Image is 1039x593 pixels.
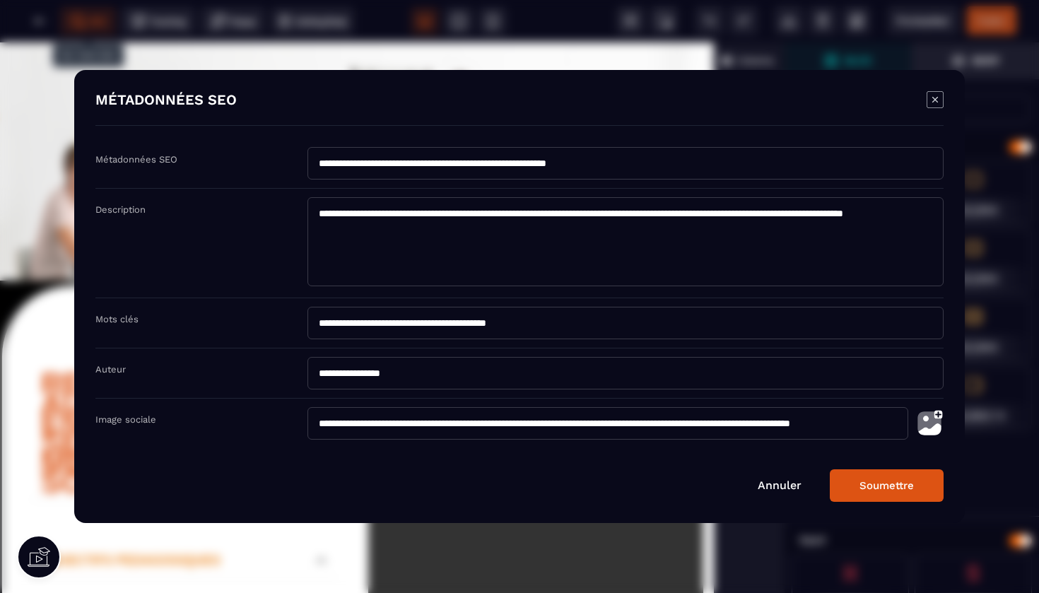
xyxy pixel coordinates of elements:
label: Métadonnées SEO [95,154,177,165]
a: Annuler [758,478,802,492]
button: Soumettre [830,469,944,502]
h4: MÉTADONNÉES SEO [95,91,237,111]
img: photo-upload.002a6cb0.svg [915,407,944,440]
p: REPRESENTANT AU CVS EN SECTEUR MEDICO- SOCIAL [41,331,302,450]
label: Mots clés [95,314,139,324]
p: OBJECTIFS PEDAGOGIQUES [41,508,302,528]
label: Image sociale [95,414,156,425]
label: Description [95,204,146,215]
label: Auteur [95,364,126,375]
